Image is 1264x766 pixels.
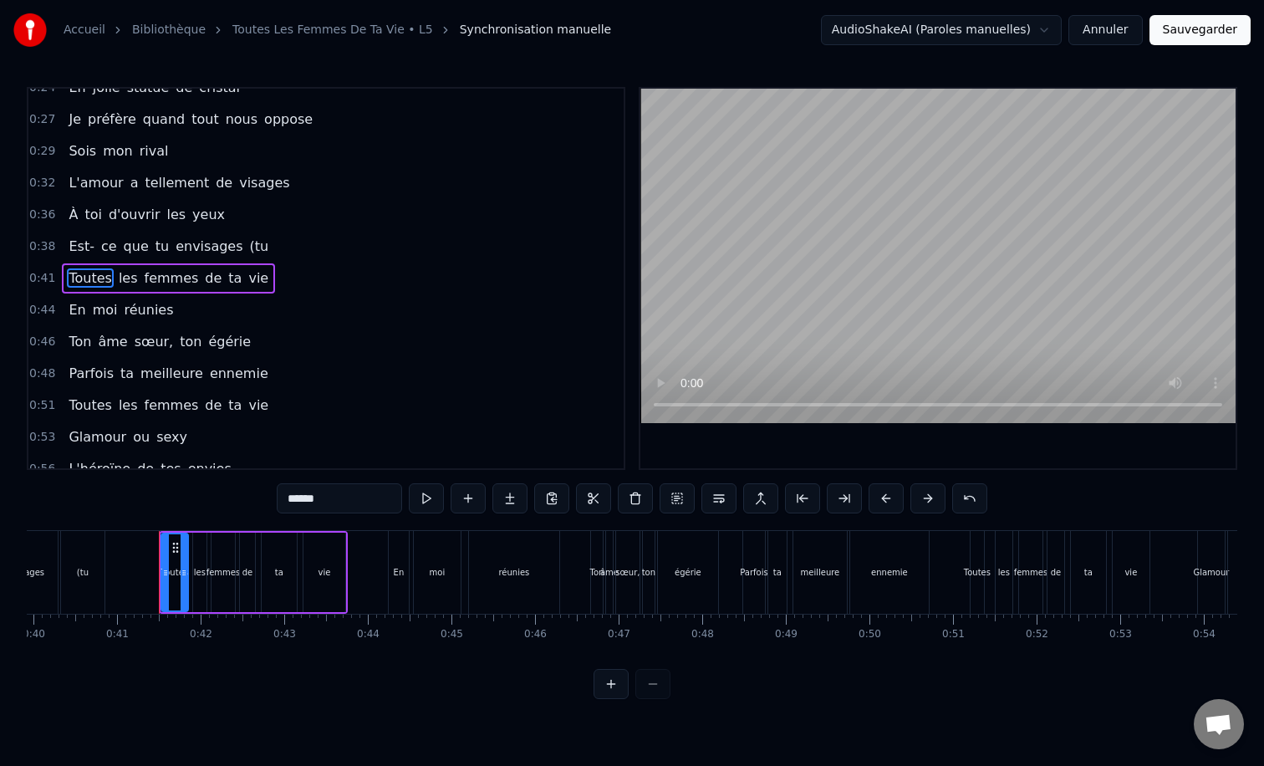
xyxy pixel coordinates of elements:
div: Ton [589,566,604,579]
span: 0:46 [29,334,55,350]
span: yeux [191,205,227,224]
span: a [129,173,140,192]
span: tes [159,459,182,478]
span: 0:41 [29,270,55,287]
span: nous [224,110,259,129]
span: ta [119,364,135,383]
a: Bibliothèque [132,22,206,38]
span: Ton [67,332,93,351]
div: 0:47 [608,628,630,641]
span: Parfois [67,364,115,383]
div: (tu [77,566,89,579]
div: égérie [675,566,701,579]
span: 0:44 [29,302,55,319]
div: En [394,566,405,579]
span: 0:36 [29,207,55,223]
div: vie [1124,566,1137,579]
span: L'amour [67,173,125,192]
span: Je [67,110,83,129]
span: 0:29 [29,143,55,160]
span: meilleure [139,364,205,383]
div: 0:54 [1193,628,1216,641]
div: 0:46 [524,628,547,641]
div: moi [430,566,446,579]
span: de [214,173,234,192]
span: les [117,396,140,415]
div: Parfois [740,566,767,579]
a: Accueil [64,22,105,38]
span: de [135,459,155,478]
span: ta [227,268,243,288]
span: envies [186,459,233,478]
div: 0:41 [106,628,129,641]
div: les [998,566,1010,579]
span: 0:32 [29,175,55,191]
div: 0:40 [23,628,45,641]
div: femmes [206,566,241,579]
span: égérie [206,332,252,351]
span: ta [227,396,243,415]
div: 0:44 [357,628,380,641]
div: femmes [1014,566,1048,579]
span: les [165,205,187,224]
span: tout [190,110,220,129]
span: toi [83,205,104,224]
span: ce [99,237,119,256]
a: Ouvrir le chat [1194,699,1244,749]
div: réunies [498,566,529,579]
div: 0:43 [273,628,296,641]
span: ton [178,332,203,351]
span: femmes [143,268,201,288]
div: de [1051,566,1062,579]
span: vie [247,396,270,415]
span: Toutes [67,396,113,415]
div: Toutes [964,566,991,579]
span: vie [247,268,270,288]
span: sexy [155,427,189,447]
span: ou [131,427,151,447]
div: ta [1084,566,1093,579]
span: Synchronisation manuelle [460,22,612,38]
div: 0:49 [775,628,798,641]
span: 0:27 [29,111,55,128]
span: Sois [67,141,98,161]
span: 0:51 [29,397,55,414]
div: 0:45 [441,628,463,641]
span: 0:56 [29,461,55,477]
span: quand [141,110,186,129]
span: En [67,300,87,319]
span: À [67,205,79,224]
span: (tu [248,237,271,256]
span: les [117,268,140,288]
div: de [242,566,253,579]
span: rival [138,141,171,161]
span: sœur, [133,332,176,351]
div: 0:48 [691,628,714,641]
button: Sauvegarder [1149,15,1251,45]
div: âme [600,566,619,579]
div: 0:50 [859,628,881,641]
div: 0:42 [190,628,212,641]
span: 0:53 [29,429,55,446]
span: tellement [143,173,211,192]
div: ta [275,566,283,579]
div: ennemie [871,566,908,579]
span: tu [154,237,171,256]
div: Glamour [1193,566,1229,579]
img: youka [13,13,47,47]
span: que [122,237,150,256]
span: 0:48 [29,365,55,382]
div: sœur, [615,566,640,579]
span: envisages [174,237,244,256]
div: 0:52 [1026,628,1048,641]
span: âme [96,332,129,351]
span: ennemie [208,364,270,383]
span: réunies [123,300,176,319]
nav: breadcrumb [64,22,611,38]
div: les [194,566,206,579]
span: préfère [86,110,138,129]
div: meilleure [801,566,840,579]
span: mon [101,141,135,161]
span: Toutes [67,268,113,288]
div: 0:51 [942,628,965,641]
